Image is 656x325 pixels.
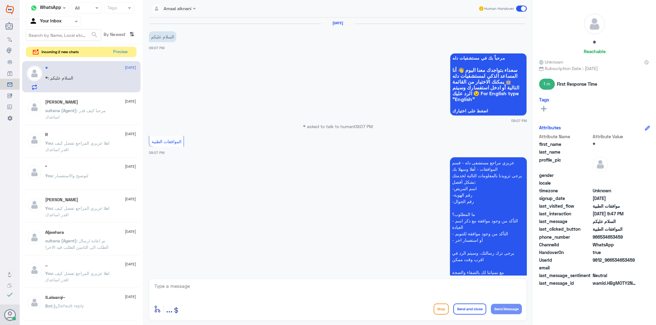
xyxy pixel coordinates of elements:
h5: .. [45,262,48,268]
button: Avatar [4,309,16,321]
span: last_interaction [539,210,591,217]
span: signup_date [539,195,591,202]
span: اضغط على اختيارك [452,108,524,113]
img: defaultAdmin.png [27,132,42,147]
span: search [91,31,98,38]
span: ChannelId [539,241,591,248]
span: first_name [539,141,591,147]
button: Preview [110,47,130,57]
button: Send Message [491,304,522,314]
span: 1 m [539,79,555,90]
input: Search by Name, Local etc… [26,29,101,41]
span: [DATE] [125,131,136,137]
span: last_message_id [539,280,591,286]
span: 966534653459 [593,234,637,240]
span: null [593,172,637,178]
span: null [593,264,637,271]
p: * asked to talk to human [149,123,527,130]
h5: Ahmed [45,100,78,105]
span: Attribute Name [539,133,591,140]
img: defaultAdmin.png [27,165,42,180]
h5: Ahmad Mansi [45,197,78,202]
h5: ° [45,165,47,170]
span: Bot [45,303,52,308]
img: defaultAdmin.png [27,262,42,278]
span: 2025-08-20T18:07:41.484Z [593,195,637,202]
button: Drop [434,303,449,315]
p: 20/8/2025, 9:07 PM [149,31,176,42]
span: الموافقات الطبية [152,139,181,144]
h6: Tags [539,97,549,102]
button: Send and close [453,303,486,315]
span: Human Handover [484,6,514,11]
span: You [45,271,53,276]
span: 09:07 PM [511,118,527,123]
h6: [DATE] [321,21,355,25]
span: null [593,180,637,186]
p: 20/8/2025, 9:07 PM [450,157,527,278]
span: You [45,140,53,146]
span: last_message_sentiment [539,272,591,279]
span: 09:07 PM [149,151,165,155]
span: You [45,206,53,211]
span: : اهلا عزيزي المراجع تفضل كيف اقدر اساعدك [45,140,109,152]
h6: Reachable [584,49,606,54]
span: [DATE] [125,99,136,104]
span: last_name [539,149,591,155]
span: Unknown [593,187,637,194]
h5: R [45,132,48,137]
span: Unknown [539,59,563,65]
span: 09:07 PM [149,46,165,50]
span: 2025-08-20T18:47:44.237Z [593,210,637,217]
img: defaultAdmin.png [27,66,42,81]
span: Attribute Value [593,133,637,140]
span: last_message [539,218,591,225]
img: whatsapp.png [29,3,38,13]
span: true [593,249,637,256]
h5: S.alwarqi~ [45,295,66,300]
h5: Aljawhara [45,230,64,235]
button: search [91,30,98,40]
span: : تم اعادة ارسال الطلب الى التامين الطلب قيد الاجرا [45,238,109,250]
span: phone_number [539,234,591,240]
span: [DATE] [125,196,136,202]
span: sultana (Agent) [45,238,77,243]
span: موافقات الطبية [593,203,637,209]
span: [DATE] [125,164,136,169]
span: First Response Time [557,81,597,87]
span: locale [539,180,591,186]
span: السلام عليكم [593,218,637,225]
img: defaultAdmin.png [27,295,42,310]
i: ⇅ [129,29,134,39]
span: 09:07 PM [354,124,373,129]
span: 9812_966534653459 [593,257,637,263]
img: yourInbox.svg [29,17,38,26]
span: profile_pic [539,157,591,171]
span: : السلام عليكم [48,75,73,80]
span: مرحباً بك في مستشفيات دله [452,56,524,61]
img: defaultAdmin.png [27,100,42,115]
span: : اهلا عزيزي المراجع تفضل كيف اقدر اساعدك [45,271,109,282]
span: By Newest [101,29,127,41]
span: gender [539,172,591,178]
span: sultana (Agent) [45,108,77,113]
h6: Attributes [539,125,561,130]
button: ... [166,302,173,316]
span: last_visited_flow [539,203,591,209]
img: defaultAdmin.png [593,157,608,172]
span: email [539,264,591,271]
span: 0 [593,272,637,279]
span: الموافقات الطبية [593,226,637,232]
span: last_clicked_button [539,226,591,232]
span: [DATE] [125,261,136,267]
span: HandoverOn [539,249,591,256]
span: 2 [593,241,637,248]
span: ... [166,303,173,314]
span: : مرحبا كيف قدر اساعدك [45,108,106,119]
i: check [6,291,14,298]
span: [DATE] [125,229,136,234]
div: Tags [106,4,117,12]
span: timezone [539,187,591,194]
span: wamid.HBgMOTY2NTM0NjUzNDU5FQIAEhgUM0FDNUNFQUQ3NTU0NDQ0Qjg1NTkA [593,280,637,286]
span: [DATE] [125,65,136,70]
